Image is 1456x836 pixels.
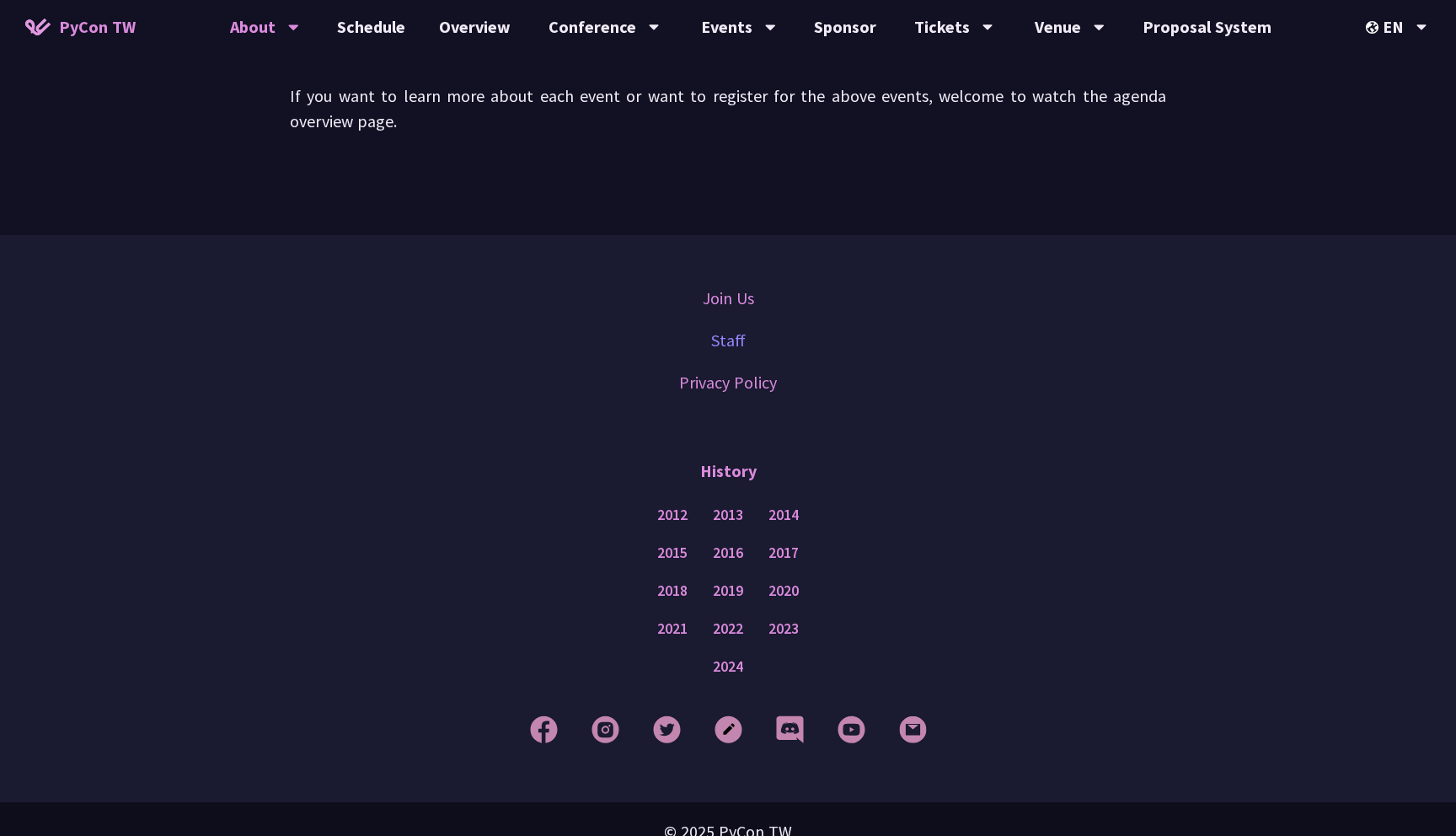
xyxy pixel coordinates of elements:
[703,286,754,311] a: Join Us
[59,14,136,40] span: PyCon TW
[768,581,799,602] a: 2020
[657,543,688,564] a: 2015
[713,656,743,678] a: 2024
[530,715,558,743] img: Facebook Footer Icon
[713,619,743,640] a: 2022
[657,505,688,526] a: 2012
[657,619,688,640] a: 2021
[711,328,746,353] a: Staff
[657,581,688,602] a: 2018
[700,446,757,496] p: History
[713,505,743,526] a: 2013
[591,715,619,743] img: Instagram Footer Icon
[713,581,743,602] a: 2019
[838,715,865,743] img: YouTube Footer Icon
[25,19,51,35] img: Home icon of PyCon TW 2025
[899,715,927,743] img: Email Footer Icon
[290,83,1166,134] p: If you want to learn more about each event or want to register for the above events, welcome to w...
[768,619,799,640] a: 2023
[679,370,777,395] a: Privacy Policy
[768,505,799,526] a: 2014
[653,715,681,743] img: Twitter Footer Icon
[768,543,799,564] a: 2017
[713,543,743,564] a: 2016
[776,715,804,743] img: Discord Footer Icon
[1366,21,1383,34] img: Locale Icon
[8,6,153,48] a: PyCon TW
[715,715,742,743] img: Blog Footer Icon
